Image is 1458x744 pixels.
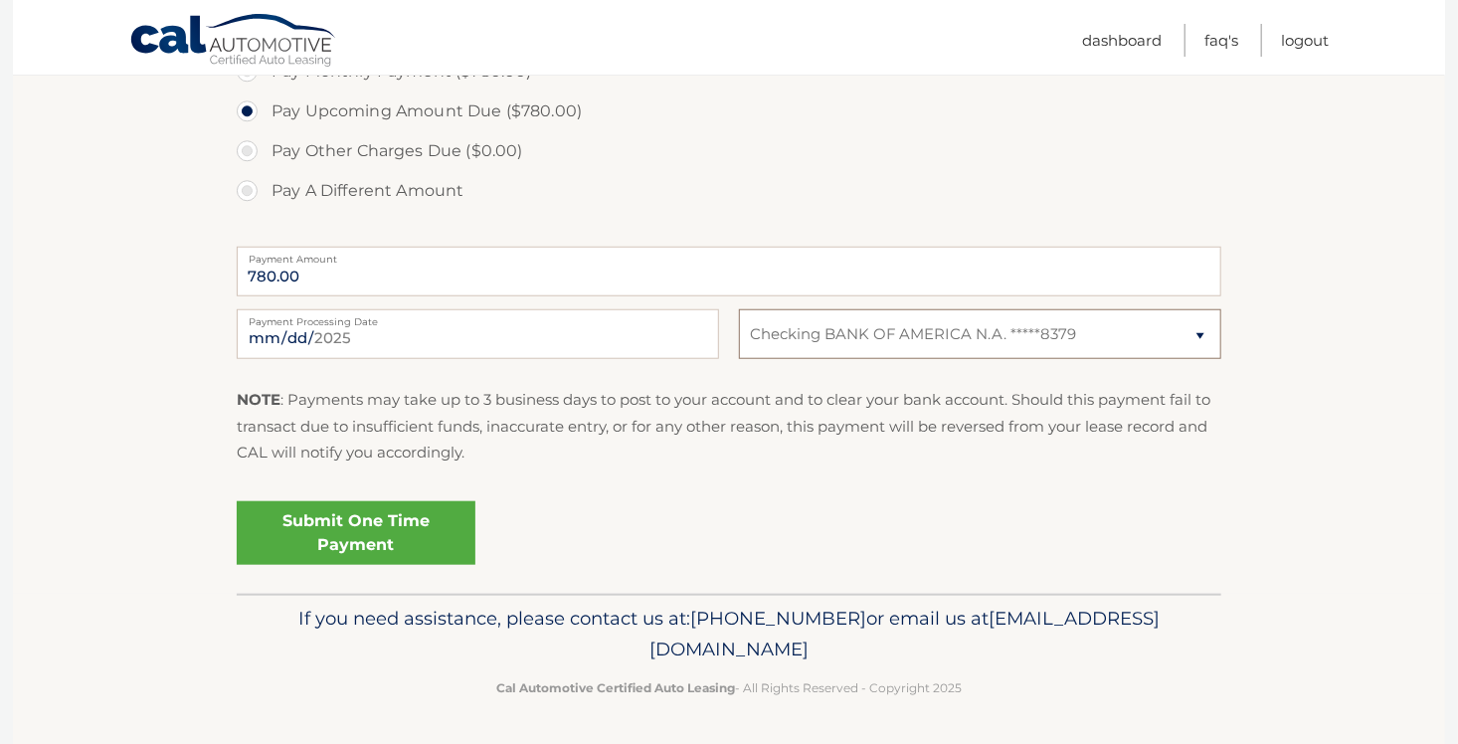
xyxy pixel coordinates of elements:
p: - All Rights Reserved - Copyright 2025 [250,677,1208,698]
input: Payment Amount [237,247,1221,296]
label: Pay Upcoming Amount Due ($780.00) [237,92,1221,131]
a: Submit One Time Payment [237,501,475,565]
a: FAQ's [1204,24,1238,57]
p: If you need assistance, please contact us at: or email us at [250,603,1208,666]
label: Payment Processing Date [237,309,719,325]
strong: Cal Automotive Certified Auto Leasing [496,680,735,695]
label: Pay Other Charges Due ($0.00) [237,131,1221,171]
input: Payment Date [237,309,719,359]
label: Payment Amount [237,247,1221,263]
label: Pay A Different Amount [237,171,1221,211]
a: Cal Automotive [129,13,338,71]
a: Dashboard [1082,24,1162,57]
strong: NOTE [237,390,280,409]
span: [PHONE_NUMBER] [690,607,866,630]
a: Logout [1281,24,1329,57]
p: : Payments may take up to 3 business days to post to your account and to clear your bank account.... [237,387,1221,465]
